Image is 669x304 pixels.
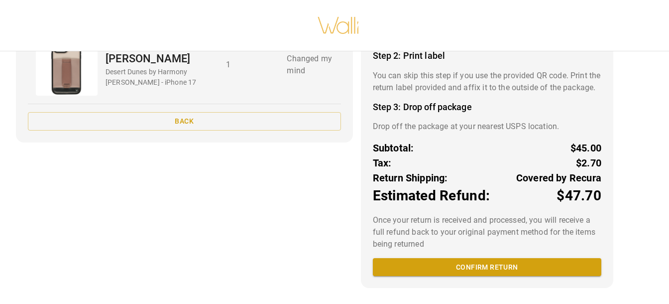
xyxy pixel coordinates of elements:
[373,214,601,250] p: Once your return is received and processed, you will receive a full refund back to your original ...
[373,70,601,94] p: You can skip this step if you use the provided QR code. Print the return label provided and affix...
[516,170,601,185] p: Covered by Recura
[373,185,490,206] p: Estimated Refund:
[576,155,601,170] p: $2.70
[373,141,414,155] p: Subtotal:
[373,102,601,113] h4: Step 3: Drop off package
[373,121,601,133] p: Drop off the package at your nearest USPS location.
[226,59,271,71] p: 1
[28,112,341,131] button: Back
[373,155,392,170] p: Tax:
[373,50,601,61] h4: Step 2: Print label
[317,4,360,47] img: walli-inc.myshopify.com
[106,67,210,88] p: Desert Dunes by Harmony [PERSON_NAME] - iPhone 17
[287,53,333,77] p: Changed my mind
[557,185,601,206] p: $47.70
[373,258,601,277] button: Confirm return
[373,170,448,185] p: Return Shipping:
[570,141,601,155] p: $45.00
